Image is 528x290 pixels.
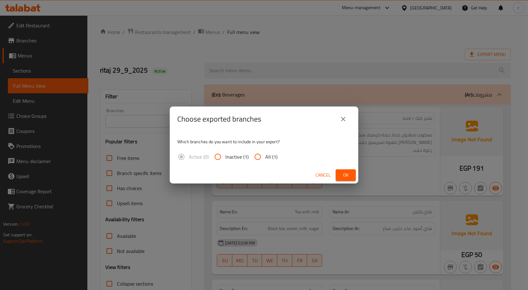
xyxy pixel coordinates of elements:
[313,169,333,181] button: Cancel
[265,153,278,161] span: All (1)
[189,153,209,161] span: Active (0)
[177,114,261,124] h2: Choose exported branches
[177,139,351,145] p: Which branches do you want to include in your export?
[225,153,249,161] span: Inactive (1)
[316,171,331,179] span: Cancel
[341,171,351,179] span: Ok
[336,169,356,181] button: Ok
[336,112,351,127] button: close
